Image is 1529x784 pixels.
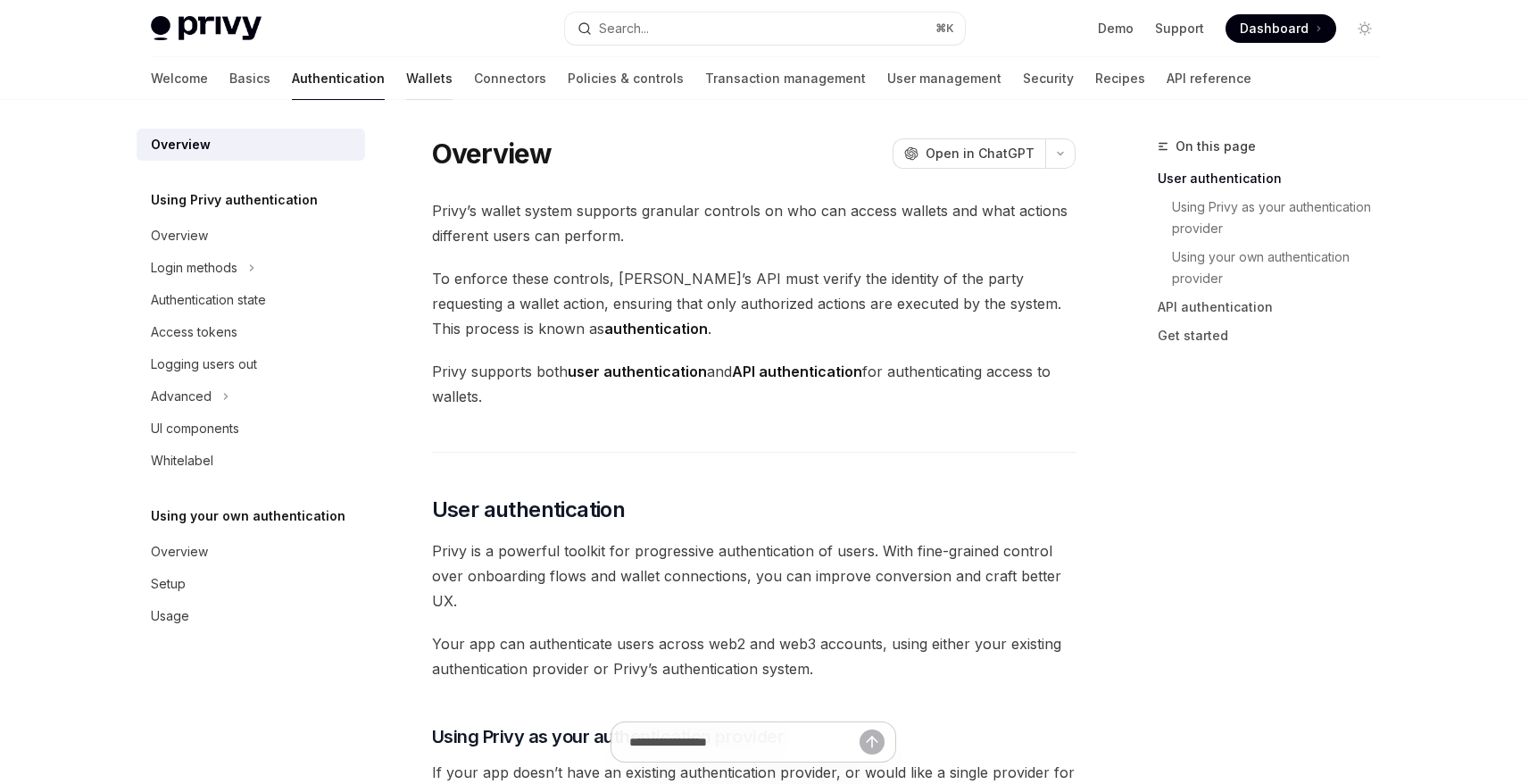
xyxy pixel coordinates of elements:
[151,189,318,211] h5: Using Privy authentication
[151,321,237,343] div: Access tokens
[568,363,707,380] strong: user authentication
[137,316,365,348] a: Access tokens
[432,266,1076,341] span: To enforce these controls, [PERSON_NAME]’s API must verify the identity of the party requesting a...
[1095,57,1145,100] a: Recipes
[137,252,365,284] button: Toggle Login methods section
[1350,14,1379,43] button: Toggle dark mode
[1226,14,1336,43] a: Dashboard
[151,354,257,375] div: Logging users out
[151,386,212,407] div: Advanced
[151,257,237,279] div: Login methods
[1098,20,1134,38] a: Demo
[887,57,1001,100] a: User management
[151,541,208,563] div: Overview
[705,57,866,100] a: Transaction management
[151,450,213,471] div: Whitelabel
[137,129,365,161] a: Overview
[151,505,345,527] h5: Using your own authentication
[432,359,1076,409] span: Privy supports both and for authenticating access to wallets.
[432,198,1076,248] span: Privy’s wallet system supports granular controls on who can access wallets and what actions diffe...
[1240,20,1309,38] span: Dashboard
[151,57,208,100] a: Welcome
[137,413,365,445] a: UI components
[474,57,546,100] a: Connectors
[137,600,365,632] a: Usage
[1176,136,1256,157] span: On this page
[137,284,365,316] a: Authentication state
[604,320,708,338] strong: authentication
[926,145,1035,163] span: Open in ChatGPT
[1167,57,1251,100] a: API reference
[151,418,239,439] div: UI components
[137,380,365,413] button: Toggle Advanced section
[137,445,365,477] a: Whitelabel
[151,16,262,41] img: light logo
[732,363,862,380] strong: API authentication
[432,538,1076,613] span: Privy is a powerful toolkit for progressive authentication of users. With fine-grained control ov...
[1158,193,1393,243] a: Using Privy as your authentication provider
[229,57,270,100] a: Basics
[151,134,211,155] div: Overview
[629,722,860,762] input: Ask a question...
[151,225,208,246] div: Overview
[406,57,453,100] a: Wallets
[432,631,1076,681] span: Your app can authenticate users across web2 and web3 accounts, using either your existing authent...
[893,138,1045,169] button: Open in ChatGPT
[935,21,954,36] span: ⌘ K
[292,57,385,100] a: Authentication
[137,568,365,600] a: Setup
[860,730,885,755] button: Send message
[1155,20,1204,38] a: Support
[137,348,365,380] a: Logging users out
[151,573,186,595] div: Setup
[151,289,266,311] div: Authentication state
[1158,293,1393,321] a: API authentication
[1158,164,1393,193] a: User authentication
[151,605,189,627] div: Usage
[568,57,684,100] a: Policies & controls
[137,536,365,568] a: Overview
[137,220,365,252] a: Overview
[599,18,649,39] div: Search...
[1158,321,1393,350] a: Get started
[432,496,626,524] span: User authentication
[1023,57,1074,100] a: Security
[432,138,553,170] h1: Overview
[565,13,965,45] button: Open search
[1158,243,1393,293] a: Using your own authentication provider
